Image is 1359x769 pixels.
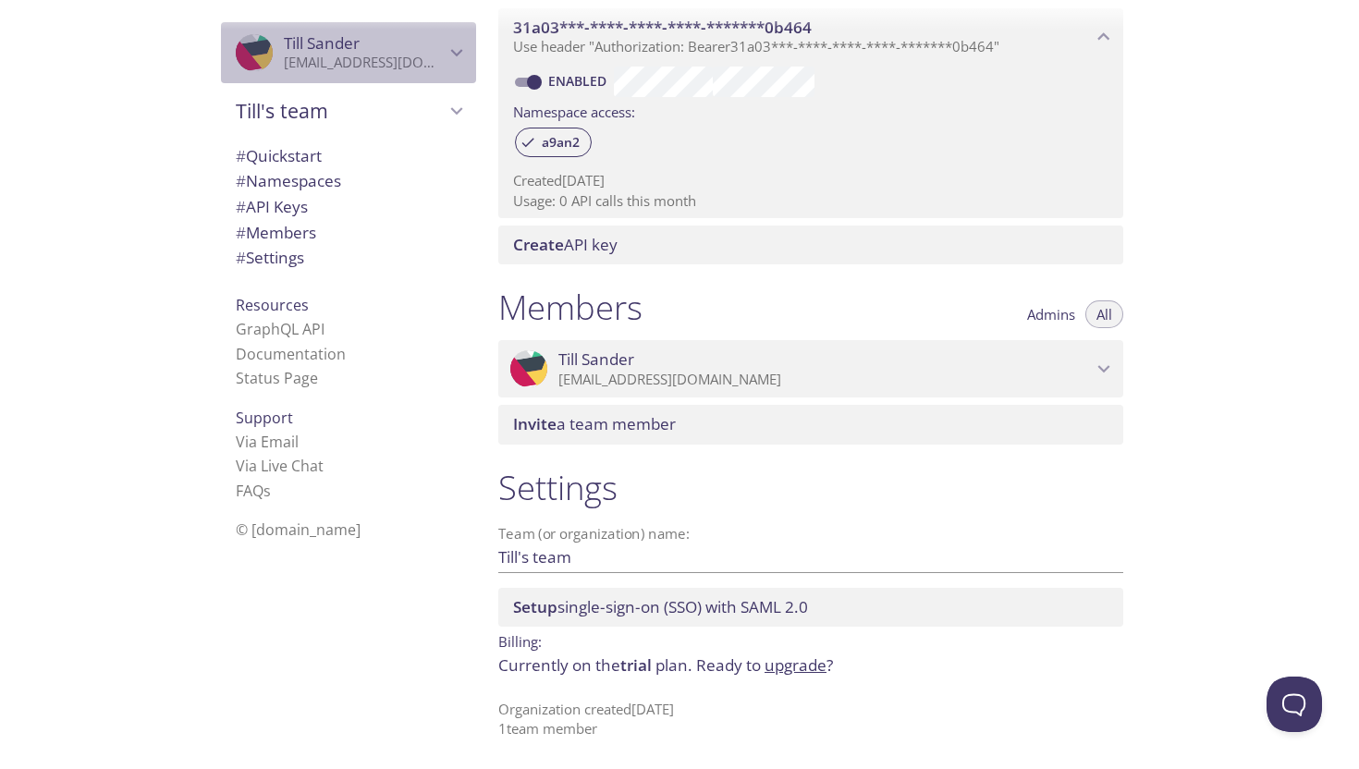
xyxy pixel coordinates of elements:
[263,481,271,501] span: s
[236,368,318,388] a: Status Page
[221,220,476,246] div: Members
[498,405,1123,444] div: Invite a team member
[498,527,691,541] label: Team (or organization) name:
[620,654,652,676] span: trial
[498,653,1123,677] p: Currently on the plan.
[236,170,246,191] span: #
[498,467,1123,508] h1: Settings
[236,344,346,364] a: Documentation
[236,408,293,428] span: Support
[284,54,445,72] p: [EMAIL_ADDRESS][DOMAIN_NAME]
[236,519,361,540] span: © [DOMAIN_NAME]
[513,234,618,255] span: API key
[221,168,476,194] div: Namespaces
[498,700,1123,739] p: Organization created [DATE] 1 team member
[236,456,324,476] a: Via Live Chat
[284,32,360,54] span: Till Sander
[513,596,557,617] span: Setup
[513,413,557,434] span: Invite
[221,194,476,220] div: API Keys
[236,222,246,243] span: #
[221,87,476,135] div: Till's team
[765,654,826,676] a: upgrade
[236,170,341,191] span: Namespaces
[498,226,1123,264] div: Create API Key
[1085,300,1123,328] button: All
[221,143,476,169] div: Quickstart
[531,134,591,151] span: a9an2
[498,627,1123,653] p: Billing:
[513,97,635,124] label: Namespace access:
[498,588,1123,627] div: Setup SSO
[515,128,592,157] div: a9an2
[236,145,322,166] span: Quickstart
[513,596,808,617] span: single-sign-on (SSO) with SAML 2.0
[236,98,445,124] span: Till's team
[513,413,676,434] span: a team member
[236,196,308,217] span: API Keys
[696,654,833,676] span: Ready to ?
[221,245,476,271] div: Team Settings
[498,340,1123,397] div: Till Sander
[236,196,246,217] span: #
[236,319,324,339] a: GraphQL API
[236,481,271,501] a: FAQ
[513,191,1108,211] p: Usage: 0 API calls this month
[236,247,304,268] span: Settings
[558,349,634,370] span: Till Sander
[545,72,614,90] a: Enabled
[221,22,476,83] div: Till Sander
[236,145,246,166] span: #
[236,247,246,268] span: #
[236,432,299,452] a: Via Email
[513,171,1108,190] p: Created [DATE]
[236,295,309,315] span: Resources
[513,234,564,255] span: Create
[236,222,316,243] span: Members
[1016,300,1086,328] button: Admins
[1267,677,1322,732] iframe: Help Scout Beacon - Open
[498,287,643,328] h1: Members
[558,371,1092,389] p: [EMAIL_ADDRESS][DOMAIN_NAME]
